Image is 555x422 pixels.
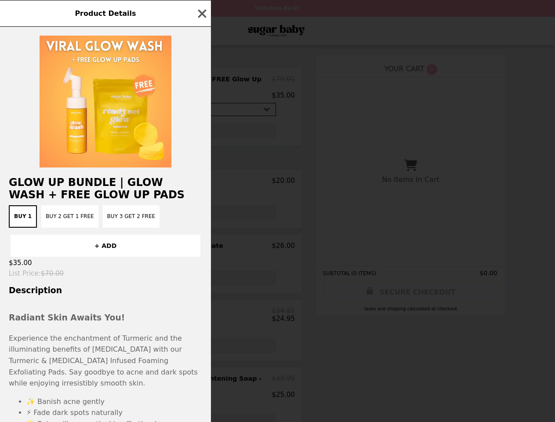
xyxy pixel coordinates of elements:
[103,205,160,228] button: Buy 3 Get 2 Free
[75,9,136,18] span: Product Details
[26,396,202,407] li: ✨ Banish acne gently
[26,407,202,418] li: ⚡ Fade dark spots naturally
[9,205,37,228] button: Buy 1
[9,311,202,324] h3: Radiant Skin Awaits You!
[11,235,200,257] button: + ADD
[41,269,64,277] span: $70.00
[40,36,171,167] img: Buy 1
[41,205,98,228] button: Buy 2 Get 1 Free
[9,333,202,389] p: Experience the enchantment of Turmeric and the illuminating benefits of [MEDICAL_DATA] with our T...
